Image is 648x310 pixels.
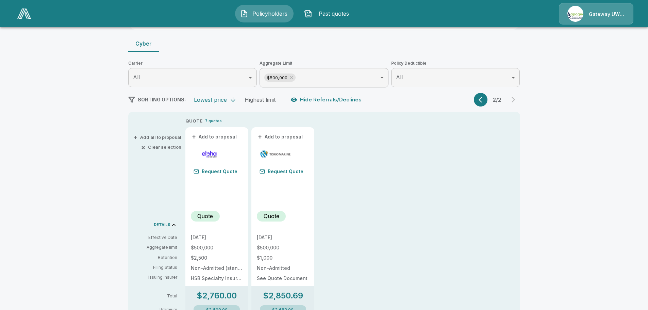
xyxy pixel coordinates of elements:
[260,149,291,159] img: tmhcccyber
[396,74,403,81] span: All
[191,266,243,271] p: Non-Admitted (standard)
[134,234,177,241] p: Effective Date
[134,255,177,261] p: Retention
[260,60,388,67] span: Aggregate Limit
[205,118,222,124] p: 7 quotes
[264,212,279,220] p: Quote
[235,5,294,22] button: Policyholders IconPolicyholders
[133,135,137,140] span: +
[185,118,202,125] p: QUOTE
[143,145,181,149] button: ×Clear selection
[191,256,243,260] p: $2,500
[134,264,177,271] p: Filing Status
[257,133,304,141] button: +Add to proposal
[133,74,140,81] span: All
[128,60,257,67] span: Carrier
[141,145,145,149] span: ×
[191,235,243,240] p: [DATE]
[257,266,309,271] p: Non-Admitted
[257,276,309,281] p: See Quote Document
[191,245,243,250] p: $500,000
[191,133,238,141] button: +Add to proposal
[490,97,504,102] p: 2 / 2
[197,212,213,220] p: Quote
[391,60,520,67] span: Policy Deductible
[264,74,290,82] span: $500,000
[135,135,181,140] button: +Add all to proposal
[258,134,262,139] span: +
[192,134,196,139] span: +
[257,256,309,260] p: $1,000
[315,10,352,18] span: Past quotes
[191,167,240,176] button: Request Quote
[17,9,31,19] img: AA Logo
[194,96,227,103] div: Lowest price
[138,97,186,102] span: SORTING OPTIONS:
[134,244,177,250] p: Aggregate limit
[154,223,170,227] p: DETAILS
[245,96,276,103] div: Highest limit
[257,167,306,176] button: Request Quote
[197,292,237,300] p: $2,760.00
[191,276,243,281] p: HSB Specialty Insurance Company: rated "A++" by A.M. Best (20%), AXIS Surplus Insurance Company: ...
[289,93,364,106] button: Hide Referrals/Declines
[251,10,288,18] span: Policyholders
[134,274,177,280] p: Issuing Insurer
[134,294,183,298] p: Total
[304,10,312,18] img: Past quotes Icon
[128,35,159,52] button: Cyber
[299,5,358,22] button: Past quotes IconPast quotes
[264,74,296,82] div: $500,000
[240,10,248,18] img: Policyholders Icon
[257,235,309,240] p: [DATE]
[194,149,225,159] img: elphacyberstandard
[257,245,309,250] p: $500,000
[263,292,303,300] p: $2,850.69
